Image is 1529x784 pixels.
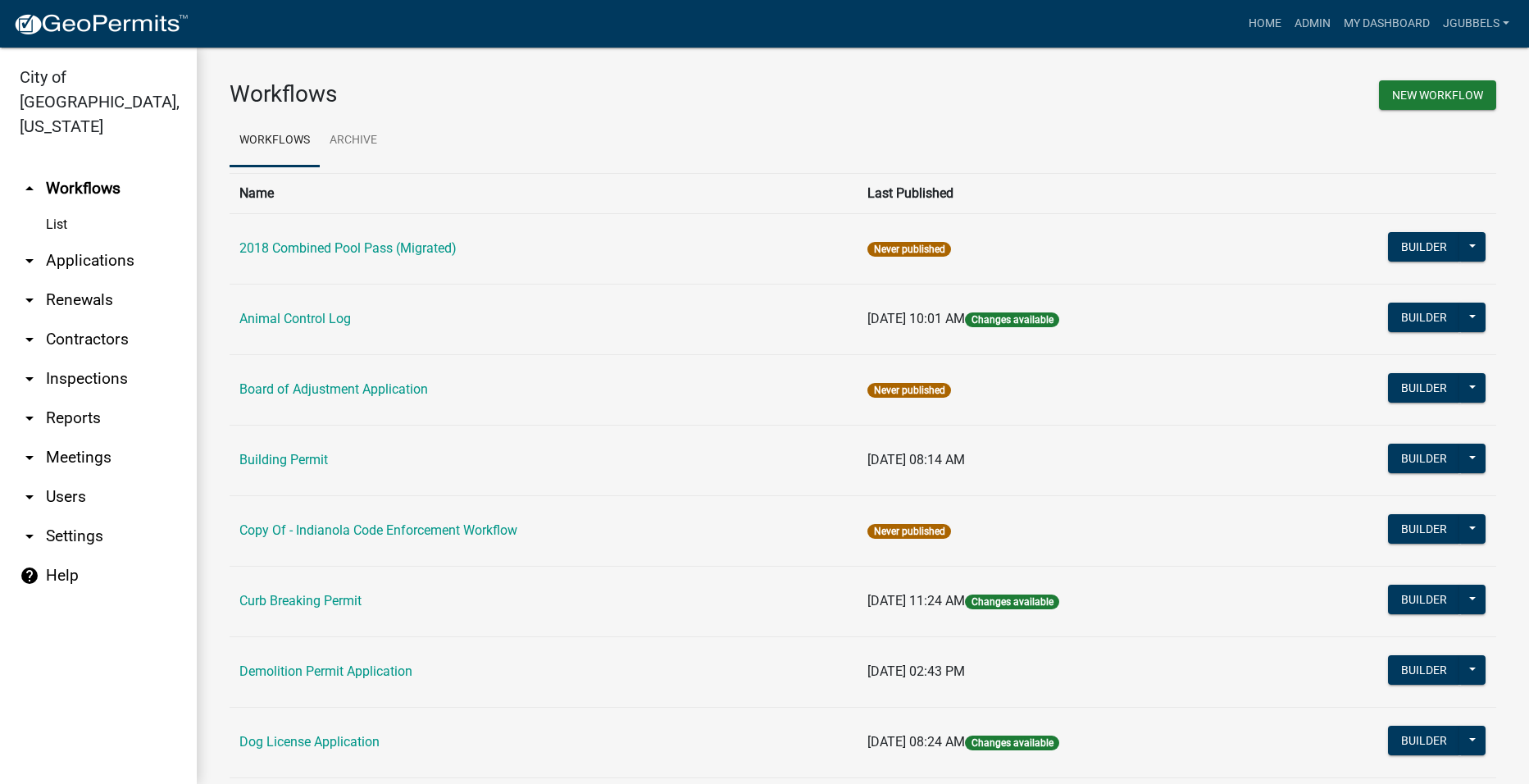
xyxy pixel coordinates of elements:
button: Builder [1388,444,1460,473]
a: Archive [320,115,387,167]
i: arrow_drop_down [20,448,39,467]
th: Name [230,173,858,213]
a: Home [1242,8,1288,39]
a: jgubbels [1436,8,1516,39]
button: Builder [1388,514,1460,544]
h3: Workflows [230,80,851,108]
button: Builder [1388,232,1460,262]
a: Building Permit [239,452,328,467]
button: Builder [1388,373,1460,403]
a: My Dashboard [1337,8,1436,39]
button: New Workflow [1379,80,1496,110]
span: Never published [867,383,950,398]
i: arrow_drop_down [20,251,39,271]
span: [DATE] 11:24 AM [867,593,965,609]
i: arrow_drop_down [20,369,39,389]
button: Builder [1388,303,1460,332]
span: Changes available [965,736,1058,750]
a: 2018 Combined Pool Pass (Migrated) [239,240,457,256]
i: arrow_drop_down [20,290,39,310]
a: Copy Of - Indianola Code Enforcement Workflow [239,522,517,538]
button: Builder [1388,726,1460,755]
span: [DATE] 02:43 PM [867,663,965,679]
i: arrow_drop_down [20,526,39,546]
span: [DATE] 08:24 AM [867,734,965,750]
i: arrow_drop_down [20,330,39,349]
a: Animal Control Log [239,311,351,326]
i: arrow_drop_down [20,408,39,428]
i: arrow_drop_down [20,487,39,507]
a: Curb Breaking Permit [239,593,362,609]
span: [DATE] 10:01 AM [867,311,965,326]
i: help [20,566,39,586]
span: Changes available [965,312,1058,327]
span: Never published [867,524,950,539]
a: Board of Adjustment Application [239,381,428,397]
a: Demolition Permit Application [239,663,412,679]
a: Dog License Application [239,734,380,750]
button: Builder [1388,655,1460,685]
a: Workflows [230,115,320,167]
th: Last Published [858,173,1266,213]
span: Changes available [965,595,1058,609]
button: Builder [1388,585,1460,614]
span: Never published [867,242,950,257]
i: arrow_drop_up [20,179,39,198]
a: Admin [1288,8,1337,39]
span: [DATE] 08:14 AM [867,452,965,467]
